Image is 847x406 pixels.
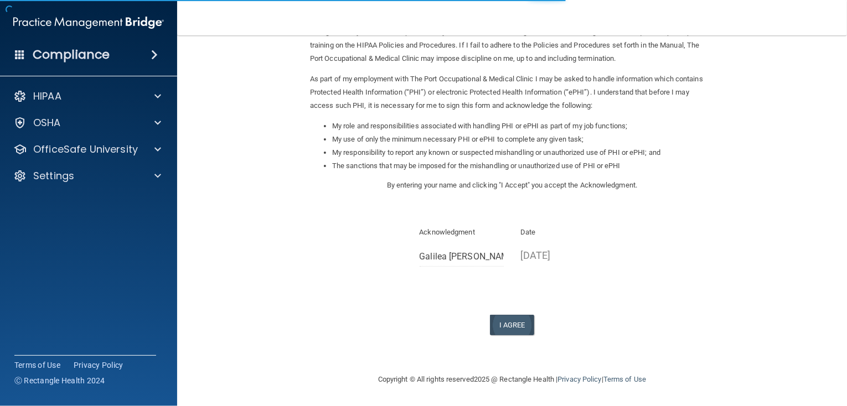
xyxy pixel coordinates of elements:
[13,116,161,129] a: OSHA
[310,72,714,112] p: As part of my employment with The Port Occupational & Medical Clinic I may be asked to handle inf...
[420,226,504,239] p: Acknowledgment
[332,133,714,146] li: My use of only the minimum necessary PHI or ePHI to complete any given task;
[13,169,161,183] a: Settings
[490,315,534,335] button: I Agree
[14,375,105,386] span: Ⓒ Rectangle Health 2024
[13,12,164,34] img: PMB logo
[14,360,60,371] a: Terms of Use
[332,159,714,173] li: The sanctions that may be imposed for the mishandling or unauthorized use of PHI or ePHI
[33,47,110,63] h4: Compliance
[33,116,61,129] p: OSHA
[420,246,504,267] input: Full Name
[603,375,646,383] a: Terms of Use
[520,226,605,239] p: Date
[13,90,161,103] a: HIPAA
[33,90,61,103] p: HIPAA
[310,362,714,397] div: Copyright © All rights reserved 2025 @ Rectangle Health | |
[520,246,605,264] p: [DATE]
[310,179,714,192] p: By entering your name and clicking "I Accept" you accept the Acknowledgment.
[332,119,714,133] li: My role and responsibilities associated with handling PHI or ePHI as part of my job functions;
[74,360,123,371] a: Privacy Policy
[557,375,601,383] a: Privacy Policy
[13,143,161,156] a: OfficeSafe University
[33,169,74,183] p: Settings
[332,146,714,159] li: My responsibility to report any known or suspected mishandling or unauthorized use of PHI or ePHI...
[33,143,138,156] p: OfficeSafe University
